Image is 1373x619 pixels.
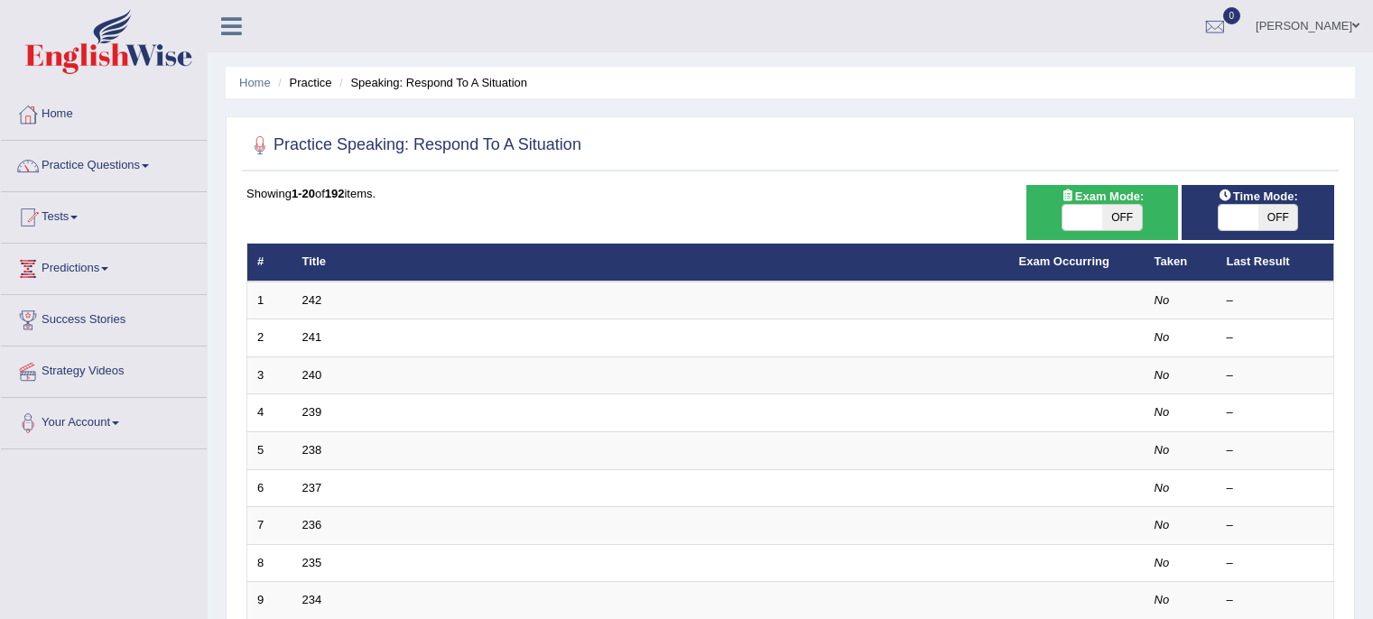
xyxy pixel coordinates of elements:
[1217,244,1334,282] th: Last Result
[1,398,207,443] a: Your Account
[1155,330,1170,344] em: No
[1227,517,1324,534] div: –
[247,544,292,582] td: 8
[292,187,315,200] b: 1-20
[246,185,1334,202] div: Showing of items.
[302,368,322,382] a: 240
[302,405,322,419] a: 239
[247,507,292,545] td: 7
[274,74,331,91] li: Practice
[302,518,322,531] a: 236
[247,432,292,470] td: 5
[292,244,1009,282] th: Title
[1019,254,1109,268] a: Exam Occurring
[1155,405,1170,419] em: No
[1155,293,1170,307] em: No
[1102,205,1142,230] span: OFF
[1155,443,1170,457] em: No
[302,593,322,606] a: 234
[302,293,322,307] a: 242
[1227,592,1324,609] div: –
[1223,7,1241,24] span: 0
[1026,185,1179,240] div: Show exams occurring in exams
[247,319,292,357] td: 2
[1,89,207,134] a: Home
[239,76,271,89] a: Home
[1211,187,1305,206] span: Time Mode:
[1155,518,1170,531] em: No
[1258,205,1298,230] span: OFF
[1227,367,1324,384] div: –
[1145,244,1217,282] th: Taken
[1155,593,1170,606] em: No
[1227,442,1324,459] div: –
[246,132,581,159] h2: Practice Speaking: Respond To A Situation
[335,74,527,91] li: Speaking: Respond To A Situation
[247,394,292,432] td: 4
[1053,187,1151,206] span: Exam Mode:
[1227,329,1324,346] div: –
[302,481,322,494] a: 237
[1227,292,1324,309] div: –
[1227,480,1324,497] div: –
[302,330,322,344] a: 241
[1,346,207,392] a: Strategy Videos
[1155,368,1170,382] em: No
[1,244,207,289] a: Predictions
[1,141,207,186] a: Practice Questions
[325,187,345,200] b: 192
[247,356,292,394] td: 3
[1,295,207,340] a: Success Stories
[1155,556,1170,569] em: No
[302,443,322,457] a: 238
[302,556,322,569] a: 235
[1155,481,1170,494] em: No
[1227,404,1324,421] div: –
[1,192,207,237] a: Tests
[247,469,292,507] td: 6
[247,244,292,282] th: #
[1227,555,1324,572] div: –
[247,282,292,319] td: 1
